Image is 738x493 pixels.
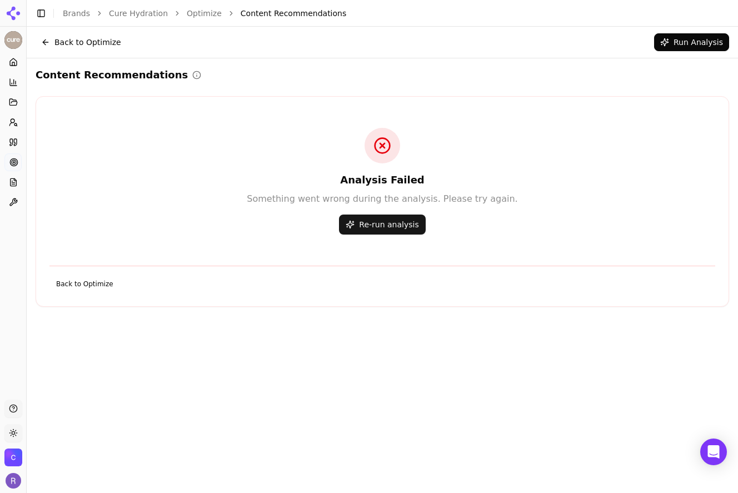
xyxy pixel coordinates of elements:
[6,473,21,489] button: Open user button
[241,8,346,19] span: Content Recommendations
[4,449,22,466] button: Open organization switcher
[4,31,22,49] button: Current brand: Cure Hydration
[54,192,711,206] p: Something went wrong during the analysis. Please try again.
[4,31,22,49] img: Cure Hydration
[339,215,425,235] button: Re-run analysis
[36,67,188,83] h2: Content Recommendations
[63,8,707,19] nav: breadcrumb
[700,439,727,465] div: Open Intercom Messenger
[49,275,120,293] a: Back to Optimize
[54,172,711,188] h3: Analysis Failed
[36,33,127,51] button: Back to Optimize
[63,9,90,18] a: Brands
[4,449,22,466] img: Cure Hydration
[109,8,168,19] a: Cure Hydration
[654,33,729,51] button: Run Analysis
[6,473,21,489] img: Ruth Pferdehirt
[187,8,222,19] a: Optimize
